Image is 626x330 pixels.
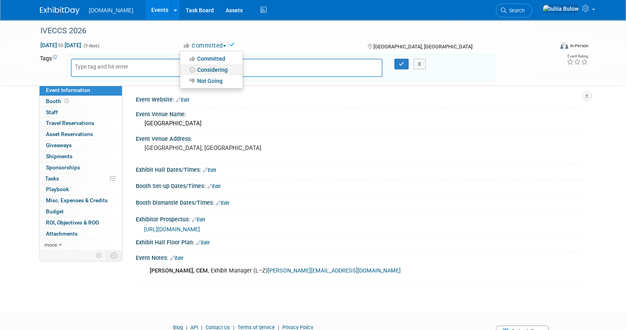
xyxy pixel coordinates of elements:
div: Event Venue Name: [136,108,586,118]
span: Booth [46,98,70,104]
span: Asset Reservations [46,131,93,137]
a: Playbook [40,184,122,195]
pre: [GEOGRAPHIC_DATA], [GEOGRAPHIC_DATA] [145,144,315,152]
td: Tags [40,54,59,81]
a: Sponsorships [40,162,122,173]
span: Budget [46,208,64,215]
a: Travel Reservations [40,118,122,129]
img: Format-Inperson.png [560,42,568,49]
a: Edit [176,97,189,103]
span: Event Information [46,87,90,93]
img: Iuliia Bulow [542,4,579,13]
a: Edit [170,255,183,261]
span: more [44,242,57,248]
a: Not Going [180,75,243,86]
div: Exhibit Hall Floor Plan: [136,236,586,247]
a: Misc. Expenses & Credits [40,195,122,206]
span: [GEOGRAPHIC_DATA], [GEOGRAPHIC_DATA] [373,44,472,50]
a: Edit [216,200,229,206]
div: Booth Dismantle Dates/Times: [136,197,586,207]
div: Event Notes: [136,252,586,262]
a: Tasks [40,173,122,184]
span: Attachments [46,230,78,237]
span: [DOMAIN_NAME] [89,7,133,13]
a: Event Information [40,85,122,96]
span: Booth not reserved yet [63,98,70,104]
a: Committed [180,53,243,64]
button: X [413,59,426,70]
a: Booth [40,96,122,107]
a: Search [496,4,532,17]
a: Staff [40,107,122,118]
div: [GEOGRAPHIC_DATA] [142,117,580,130]
a: Giveaways [40,140,122,151]
div: Exhibitor Prospectus: [136,213,586,224]
a: Edit [207,184,221,189]
a: [PERSON_NAME][EMAIL_ADDRESS][DOMAIN_NAME] [268,267,401,274]
div: Event Rating [566,54,588,58]
a: Considering [180,64,243,75]
div: Event Format [507,41,588,53]
span: Giveaways [46,142,72,148]
div: IVECCS 2026 [38,24,542,38]
div: Event Venue Address: [136,133,586,143]
td: Personalize Event Tab Strip [92,250,106,261]
a: Shipments [40,151,122,162]
div: Event Website: [136,94,586,104]
span: (3 days) [83,43,99,48]
img: ExhibitDay [40,7,80,15]
div: Exhibit Hall Dates/Times: [136,164,586,174]
span: ROI, Objectives & ROO [46,219,99,226]
a: Budget [40,206,122,217]
span: Sponsorships [46,164,80,171]
span: [DATE] [DATE] [40,42,82,49]
div: , Exhibit Manager (L–Z) [143,263,499,279]
span: Playbook [46,186,69,192]
a: [URL][DOMAIN_NAME] [144,226,200,232]
a: more [40,240,122,250]
input: Type tag and hit enter [75,63,138,71]
a: Attachments [40,228,122,239]
span: Misc. Expenses & Credits [46,197,108,203]
span: Tasks [45,175,59,182]
b: [PERSON_NAME], CEM [150,267,208,274]
td: Toggle Event Tabs [106,250,122,261]
a: Asset Reservations [40,129,122,140]
div: In-Person [569,43,588,49]
div: Booth Set-up Dates/Times: [136,180,586,190]
span: Travel Reservations [46,120,94,126]
span: Search [506,8,525,13]
a: Edit [203,167,216,173]
span: Shipments [46,153,72,159]
button: Committed [180,42,229,50]
span: to [57,42,65,48]
a: ROI, Objectives & ROO [40,217,122,228]
span: Staff [46,109,58,115]
a: Edit [192,217,205,223]
a: Edit [196,240,209,246]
